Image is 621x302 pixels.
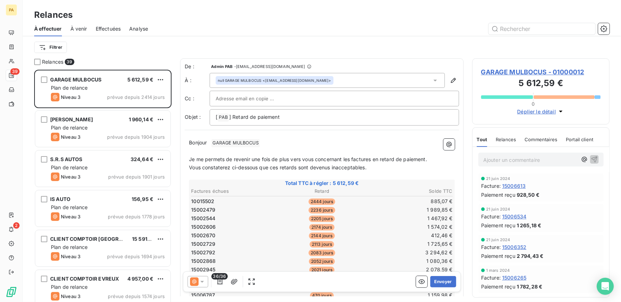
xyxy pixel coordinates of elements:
span: 2 794,43 € [517,252,544,260]
span: 5 612,59 € [127,76,154,83]
span: Déplier le détail [517,108,556,115]
span: À venir [70,25,87,32]
span: 39 [65,59,74,65]
span: Je me permets de revenir une fois de plus vers vous concernant les factures en retard de paiement. [189,156,427,162]
span: Relances [42,58,63,65]
span: Facture : [481,182,501,190]
span: Niveau 3 [61,293,80,299]
span: Facture : [481,274,501,281]
span: 2205 jours [309,216,335,222]
th: Factures échues [191,187,278,195]
span: Paiement reçu [481,283,515,290]
button: Filtrer [34,42,67,53]
span: 2236 jours [309,207,335,213]
button: Envoyer [430,276,456,287]
input: Adresse email en copie ... [216,93,292,104]
span: CLIENT COMPTOIR EVREUX [50,276,119,282]
th: Solde TTC [366,187,453,195]
span: 1 782,28 € [517,283,543,290]
label: Cc : [185,95,210,102]
span: 2113 jours [310,241,335,248]
td: 1 467,92 € [366,214,453,222]
span: 1 mars 2024 [486,268,510,272]
span: prévue depuis 1901 jours [108,174,165,180]
td: 1 080,36 € [366,257,453,265]
span: 15006265 [502,274,526,281]
span: Bonjour [189,139,207,145]
span: 21 juin 2024 [486,238,510,242]
span: 2444 jours [309,198,336,205]
span: Niveau 3 [61,174,80,180]
span: 15006613 [502,182,526,190]
span: Tout [477,137,488,142]
span: 15002792 [191,249,215,256]
span: Plan de relance [51,284,88,290]
span: 2 [13,222,20,229]
span: 39 [10,68,20,75]
td: 1 989,85 € [366,206,453,214]
span: prévue depuis 1778 jours [108,214,165,219]
span: Niveau 3 [61,94,80,100]
span: [PERSON_NAME] [50,116,93,122]
span: Paiement reçu [481,191,515,198]
div: grid [34,70,172,302]
span: GARAGE MULBOCUS [211,139,259,147]
input: Rechercher [489,23,595,35]
span: Objet : [185,114,201,120]
span: GARAGE MULBOCUS [50,76,101,83]
span: - [EMAIL_ADDRESS][DOMAIN_NAME] [234,64,305,69]
span: GARAGE MULBOCUS - 01000012 [481,67,601,77]
span: Niveau 3 [61,214,80,219]
span: 15002670 [191,232,215,239]
span: prévue depuis 1694 jours [107,254,165,259]
span: 2174 jours [309,224,335,231]
th: Retard [278,187,365,195]
span: CLIENT COMPTOIR [GEOGRAPHIC_DATA] [50,236,151,242]
span: 10015502 [191,198,214,205]
span: prévue depuis 1574 jours [108,293,165,299]
img: Logo LeanPay [6,286,17,298]
a: 39 [6,70,17,81]
span: Paiement reçu [481,222,515,229]
span: ] Retard de paiement [229,114,280,120]
span: IS AUTO [50,196,70,202]
span: 2021 jours [309,267,335,273]
span: 21 juin 2024 [486,207,510,211]
span: 324,64 € [131,156,153,162]
span: Portail client [566,137,593,142]
span: De : [185,63,210,70]
span: Effectuées [96,25,121,32]
span: 928,50 € [517,191,540,198]
span: 15 591,45 € [132,236,160,242]
span: Analyse [129,25,148,32]
h3: 5 612,59 € [481,77,601,91]
span: 1 265,18 € [517,222,542,229]
span: 15002729 [191,240,215,248]
td: 3 294,62 € [366,249,453,256]
span: Relances [496,137,516,142]
span: null GARAGE MULBOCUS [218,78,261,83]
span: Total TTC à régler : 5 612,59 € [190,180,454,187]
span: 2083 jours [309,250,336,256]
label: À : [185,77,210,84]
span: 15006787 [191,292,215,299]
span: Facture : [481,213,501,220]
td: 412,46 € [366,232,453,239]
span: Paiement reçu [481,252,515,260]
span: PAB [218,113,228,122]
span: Commentaires [525,137,558,142]
span: [ [216,114,217,120]
span: 0 [532,101,535,107]
div: PA [6,4,17,16]
span: Plan de relance [51,85,88,91]
span: S.R.S AUTOS [50,156,83,162]
div: <[EMAIL_ADDRESS][DOMAIN_NAME]> [218,78,331,83]
span: 15002606 [191,223,216,231]
span: 21 juin 2024 [486,176,510,181]
span: Niveau 3 [61,134,80,140]
span: Plan de relance [51,204,88,210]
span: Facture : [481,243,501,251]
span: Vous constaterez ci-dessous que ces retards sont devenus inacceptables. [189,164,367,170]
span: 470 jours [310,292,334,299]
span: 15002868 [191,258,216,265]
